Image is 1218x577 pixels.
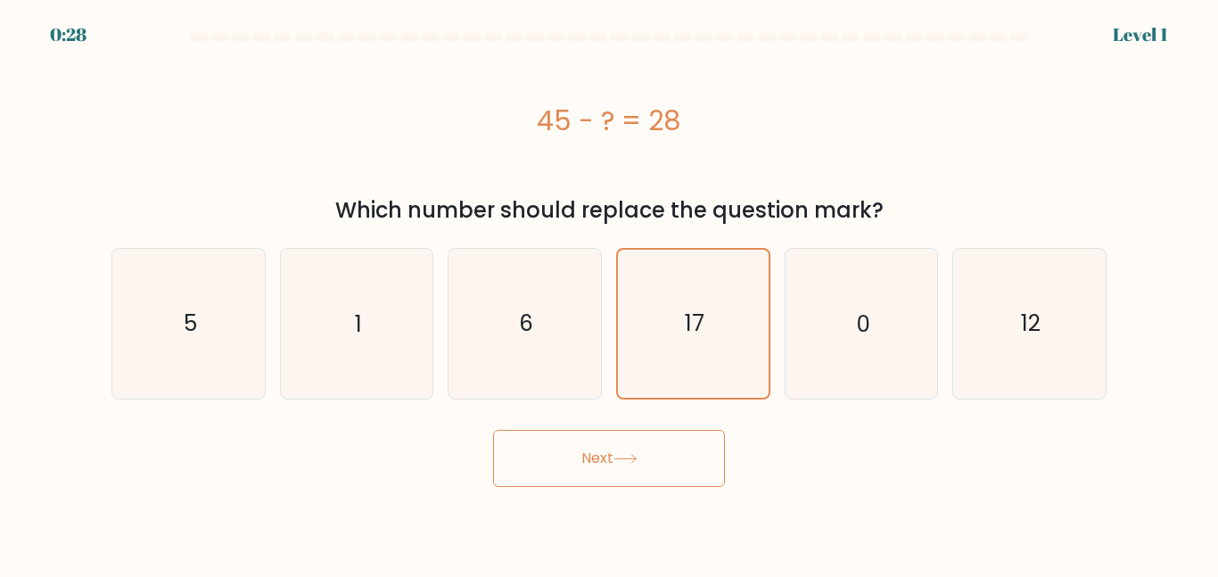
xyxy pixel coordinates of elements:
text: 17 [685,308,704,339]
text: 1 [355,308,362,339]
text: 0 [856,308,870,339]
div: 0:28 [50,21,86,48]
text: 5 [183,308,196,339]
button: Next [493,430,725,487]
text: 6 [519,308,533,339]
div: 45 - ? = 28 [111,101,1107,141]
div: Level 1 [1113,21,1168,48]
div: Which number should replace the question mark? [122,194,1096,227]
text: 12 [1021,308,1041,339]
